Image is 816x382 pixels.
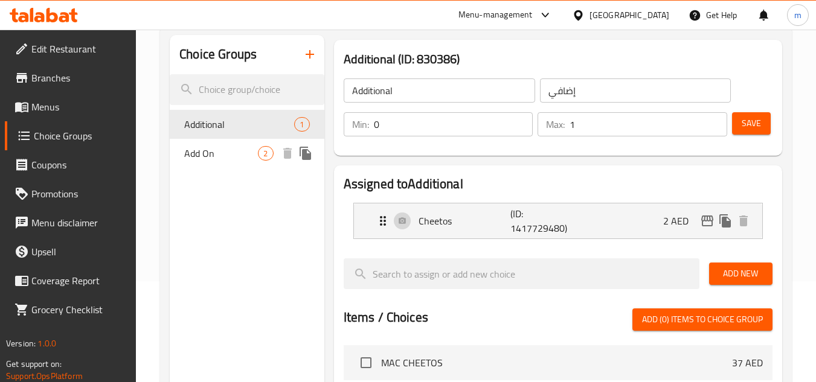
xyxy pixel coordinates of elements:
p: Cheetos [419,214,511,228]
div: [GEOGRAPHIC_DATA] [590,8,669,22]
div: Choices [294,117,309,132]
input: search [170,74,324,105]
span: 1 [295,119,309,130]
span: Save [742,116,761,131]
a: Choice Groups [5,121,137,150]
span: Edit Restaurant [31,42,127,56]
div: Expand [354,203,762,238]
span: Version: [6,336,36,351]
p: 37 AED [732,355,763,370]
span: m [794,8,802,22]
h2: Assigned to Additional [344,175,773,193]
div: Menu-management [458,8,533,22]
input: search [344,258,699,289]
a: Coupons [5,150,137,179]
a: Upsell [5,237,137,266]
button: edit [698,212,716,230]
button: delete [734,212,753,230]
span: Branches [31,71,127,85]
p: 2 AED [663,214,698,228]
button: Save [732,112,771,135]
div: Add On2deleteduplicate [170,139,324,168]
p: Max: [546,117,565,132]
a: Edit Restaurant [5,34,137,63]
button: Add (0) items to choice group [632,308,773,331]
button: duplicate [297,144,315,162]
span: Add New [719,266,763,281]
span: Grocery Checklist [31,302,127,317]
span: Menu disclaimer [31,215,127,230]
p: (ID: 1417729480) [510,206,572,235]
span: Choice Groups [34,129,127,143]
span: Coverage Report [31,273,127,288]
button: delete [278,144,297,162]
div: Choices [258,146,273,161]
span: Add (0) items to choice group [642,312,763,327]
span: Add On [184,146,258,161]
h2: Items / Choices [344,308,428,326]
a: Menu disclaimer [5,208,137,237]
span: Upsell [31,244,127,259]
span: Coupons [31,158,127,172]
span: 1.0.0 [37,336,56,351]
span: MAC CHEETOS [381,355,732,370]
a: Promotions [5,179,137,208]
a: Coverage Report [5,266,137,295]
span: Select choice [353,350,379,375]
h3: Additional (ID: 830386) [344,49,773,69]
span: Promotions [31,186,127,201]
button: duplicate [716,212,734,230]
a: Grocery Checklist [5,295,137,324]
h2: Choice Groups [179,45,257,63]
a: Menus [5,92,137,121]
span: Menus [31,100,127,114]
div: Additional1 [170,110,324,139]
p: Min: [352,117,369,132]
li: Expand [344,198,773,244]
button: Add New [709,263,773,285]
a: Branches [5,63,137,92]
span: 2 [259,148,272,159]
span: Get support on: [6,356,62,372]
span: Additional [184,117,294,132]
